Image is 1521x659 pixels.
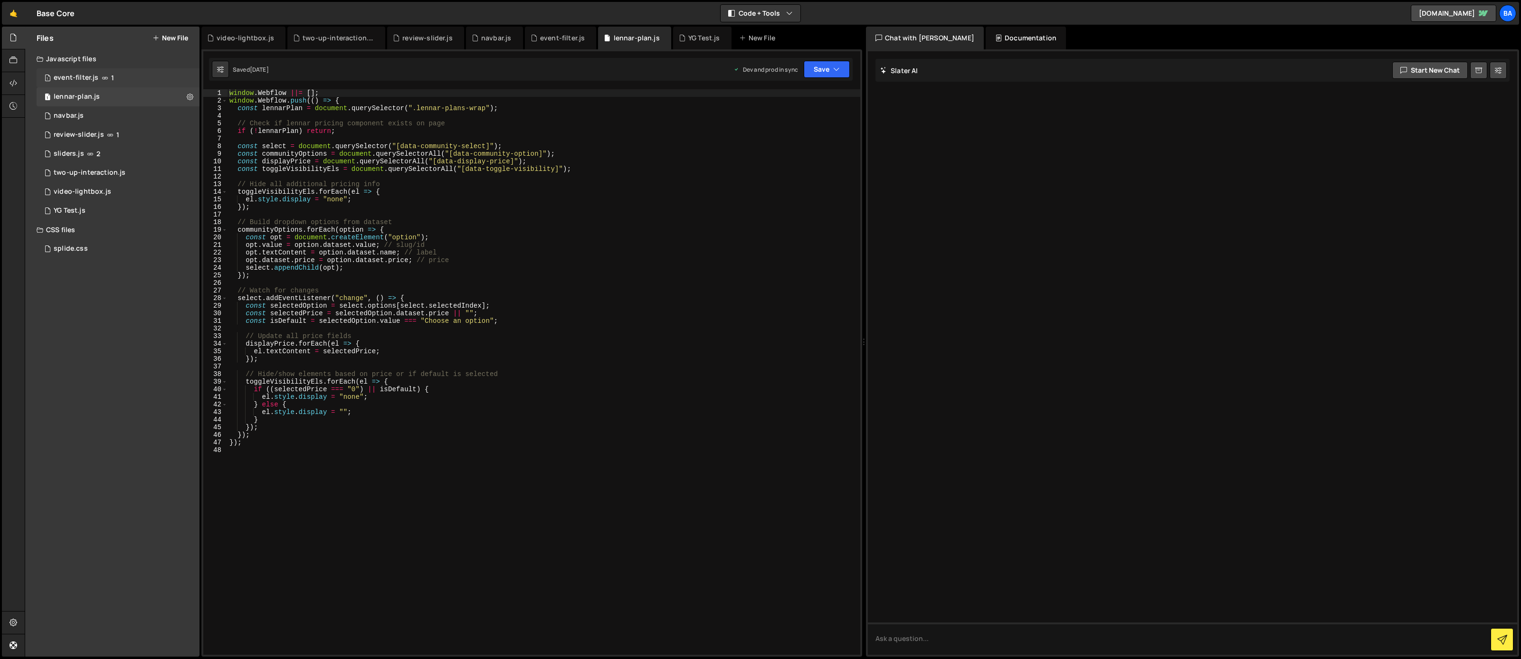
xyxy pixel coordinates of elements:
div: 36 [203,355,228,363]
div: Javascript files [25,49,200,68]
div: 15790/44778.js [37,182,200,201]
div: Saved [233,66,269,74]
div: 6 [203,127,228,135]
div: two-up-interaction.js [303,33,374,43]
div: event-filter.js [54,74,98,82]
div: 15790/44139.js [37,68,200,87]
div: 15 [203,196,228,203]
div: 15790/44770.js [37,163,200,182]
div: 46 [203,431,228,439]
div: Documentation [986,27,1066,49]
div: lennar-plan.js [54,93,100,101]
div: 14 [203,188,228,196]
div: sliders.js [54,150,84,158]
div: video-lightbox.js [54,188,111,196]
div: Chat with [PERSON_NAME] [866,27,984,49]
div: 26 [203,279,228,287]
div: 12 [203,173,228,180]
div: YG Test.js [688,33,720,43]
div: 42 [203,401,228,408]
div: event-filter.js [540,33,585,43]
div: review-slider.js [402,33,453,43]
div: navbar.js [54,112,84,120]
div: 40 [203,386,228,393]
div: 24 [203,264,228,272]
div: 23 [203,256,228,264]
div: 10 [203,158,228,165]
div: two-up-interaction.js [54,169,125,177]
div: 37 [203,363,228,370]
span: 1 [45,75,50,83]
div: 48 [203,446,228,454]
div: 15790/47801.css [37,239,200,258]
div: YG Test.js [54,207,86,215]
div: 32 [203,325,228,332]
div: 17 [203,211,228,218]
div: review-slider.js [54,131,104,139]
div: 2 [203,97,228,104]
div: New File [739,33,779,43]
div: [DATE] [250,66,269,74]
div: 33 [203,332,228,340]
div: 16 [203,203,228,211]
button: Code + Tools [721,5,800,22]
div: 15790/42338.js [37,201,200,220]
div: lennar-plan.js [614,33,660,43]
span: 1 [116,131,119,139]
div: 41 [203,393,228,401]
div: 18 [203,218,228,226]
h2: Slater AI [880,66,918,75]
div: 44 [203,416,228,424]
div: 4 [203,112,228,120]
div: 34 [203,340,228,348]
div: CSS files [25,220,200,239]
div: Base Core [37,8,75,19]
div: 43 [203,408,228,416]
div: video-lightbox.js [217,33,274,43]
div: 19 [203,226,228,234]
div: 9 [203,150,228,158]
div: 1 [203,89,228,97]
button: New File [152,34,188,42]
div: navbar.js [481,33,511,43]
div: 35 [203,348,228,355]
div: 28 [203,294,228,302]
div: 15790/44138.js [37,125,200,144]
button: Save [804,61,850,78]
div: 5 [203,120,228,127]
div: 31 [203,317,228,325]
span: 2 [96,150,100,158]
div: 20 [203,234,228,241]
a: 🤙 [2,2,25,25]
span: 1 [111,74,114,82]
div: 7 [203,135,228,142]
div: 21 [203,241,228,249]
div: 8 [203,142,228,150]
span: 1 [45,94,50,102]
div: 47 [203,439,228,446]
div: 22 [203,249,228,256]
div: 38 [203,370,228,378]
div: splide.css [54,245,88,253]
div: 39 [203,378,228,386]
div: 30 [203,310,228,317]
div: 15790/44133.js [37,144,200,163]
h2: Files [37,33,54,43]
div: 13 [203,180,228,188]
div: 11 [203,165,228,173]
div: 45 [203,424,228,431]
div: 3 [203,104,228,112]
div: 15790/46151.js [37,87,200,106]
div: Dev and prod in sync [733,66,798,74]
div: 25 [203,272,228,279]
div: 15790/44982.js [37,106,200,125]
div: 29 [203,302,228,310]
div: 27 [203,287,228,294]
